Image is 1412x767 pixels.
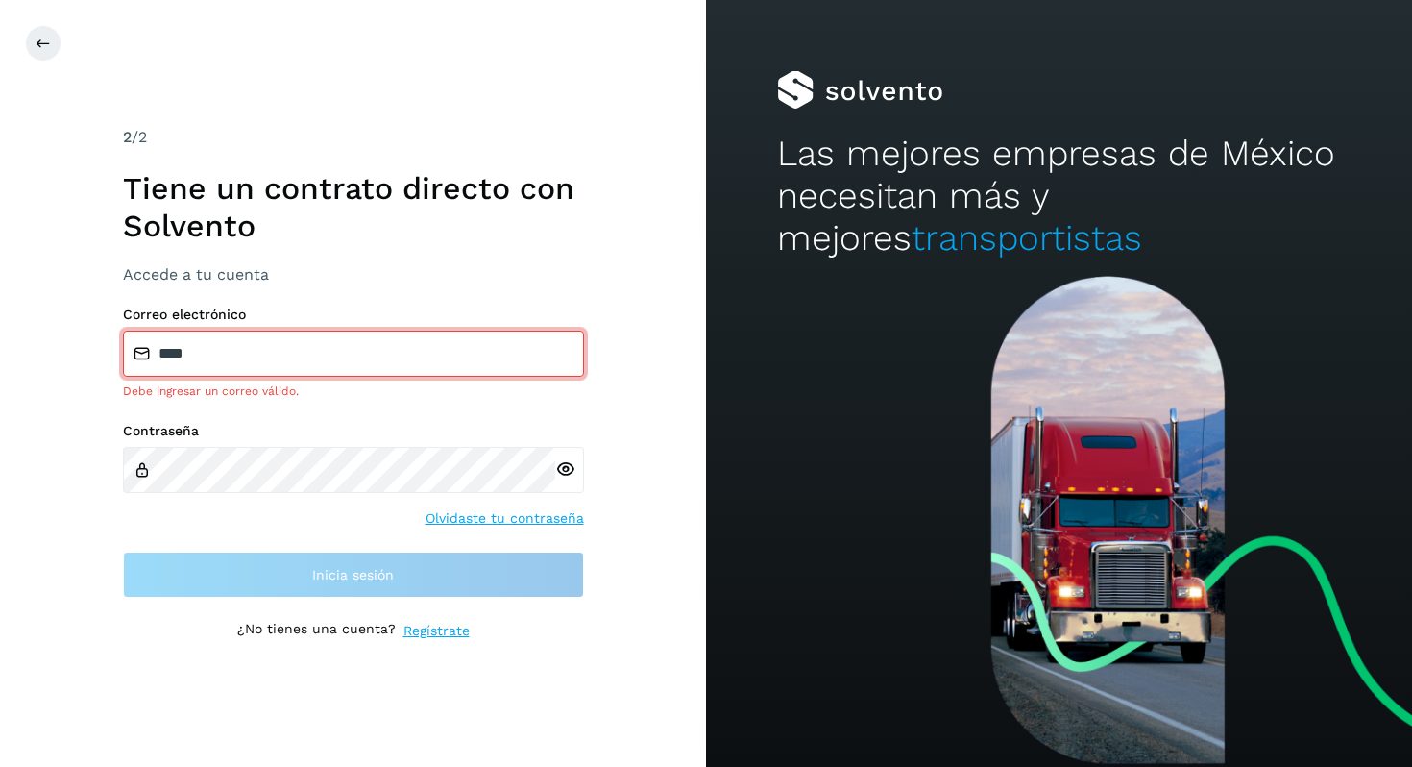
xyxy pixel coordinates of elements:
h1: Tiene un contrato directo con Solvento [123,170,584,244]
a: Regístrate [403,621,470,641]
p: ¿No tienes una cuenta? [237,621,396,641]
a: Olvidaste tu contraseña [426,508,584,529]
h2: Las mejores empresas de México necesitan más y mejores [777,133,1342,260]
div: Debe ingresar un correo válido. [123,383,584,400]
label: Correo electrónico [123,307,584,323]
span: Inicia sesión [312,568,394,581]
span: transportistas [912,217,1142,259]
div: /2 [123,126,584,149]
button: Inicia sesión [123,552,584,598]
h3: Accede a tu cuenta [123,265,584,284]
span: 2 [123,128,132,146]
label: Contraseña [123,423,584,439]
